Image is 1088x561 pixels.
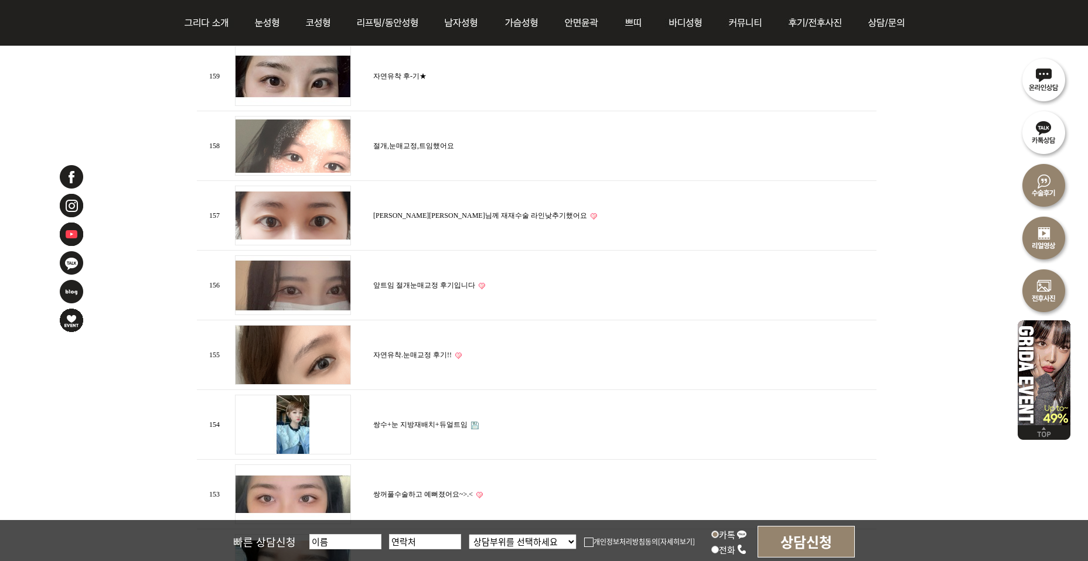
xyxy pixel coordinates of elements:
[233,534,296,549] span: 빠른 상담신청
[736,544,747,555] img: call_icon.png
[476,491,483,499] img: 인기글
[197,42,232,111] td: 159
[373,351,452,359] a: 자연유착.눈매교정 후기!!
[197,111,232,181] td: 158
[59,307,84,333] img: 이벤트
[197,460,232,529] td: 153
[389,534,461,549] input: 연락처
[59,193,84,218] img: 인스타그램
[479,282,485,290] img: 인기글
[711,546,719,553] input: 전화
[1018,211,1070,264] img: 리얼영상
[1018,316,1070,425] img: 이벤트
[373,420,468,429] a: 쌍수+눈 지방재배치+듀얼트임
[1018,105,1070,158] img: 카톡상담
[373,142,454,150] a: 절개,눈매교정,트임했어요
[591,213,597,220] img: 인기글
[197,181,232,251] td: 157
[197,390,232,460] td: 154
[197,251,232,320] td: 156
[455,352,462,360] img: 인기글
[1018,158,1070,211] img: 수술후기
[1018,264,1070,316] img: 수술전후사진
[373,490,473,498] a: 쌍꺼풀수술하고 예뻐졌어요~>.<
[711,543,747,556] label: 전화
[736,529,747,539] img: kakao_icon.png
[711,531,719,538] input: 카톡
[373,72,427,80] a: 자연유착 후-기★
[373,211,587,220] a: [PERSON_NAME][PERSON_NAME]님께 재재수술 라인낮추기했어요
[1018,425,1070,440] img: 위로가기
[1018,53,1070,105] img: 온라인상담
[758,526,855,557] input: 상담신청
[658,536,695,546] a: [자세히보기]
[373,281,475,289] a: 앞트임 절개눈매교정 후기입니다
[711,528,747,541] label: 카톡
[584,538,594,547] img: checkbox.png
[59,164,84,190] img: 페이스북
[471,422,479,429] img: 첨부파일
[59,250,84,276] img: 카카오톡
[59,279,84,305] img: 네이버블로그
[309,534,381,549] input: 이름
[584,536,658,546] label: 개인정보처리방침동의
[59,221,84,247] img: 유투브
[197,320,232,390] td: 155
